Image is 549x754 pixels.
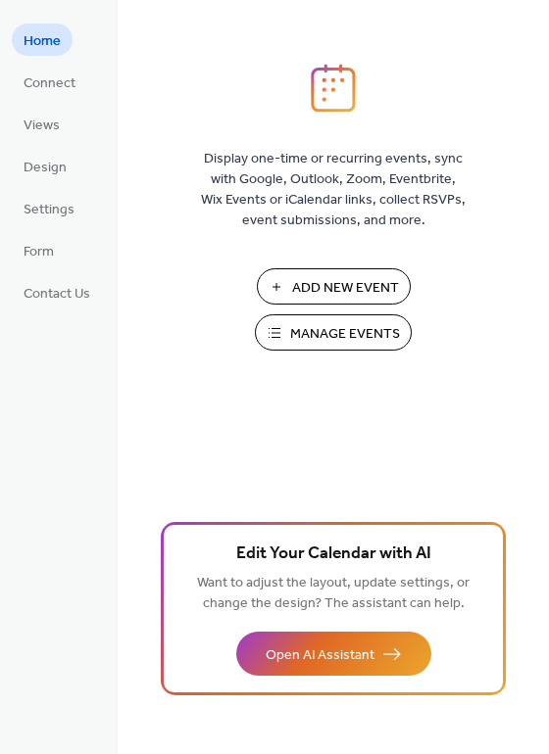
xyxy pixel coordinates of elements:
a: Form [12,234,66,266]
a: Views [12,108,72,140]
span: Display one-time or recurring events, sync with Google, Outlook, Zoom, Eventbrite, Wix Events or ... [201,149,466,231]
span: Connect [24,73,75,94]
a: Home [12,24,73,56]
span: Edit Your Calendar with AI [236,541,431,568]
a: Connect [12,66,87,98]
button: Manage Events [255,314,412,351]
button: Open AI Assistant [236,632,431,676]
span: Form [24,242,54,262]
span: Design [24,158,67,178]
span: Add New Event [292,278,399,299]
a: Design [12,150,78,182]
img: logo_icon.svg [311,64,356,113]
span: Manage Events [290,324,400,345]
a: Settings [12,192,86,224]
span: Views [24,116,60,136]
span: Settings [24,200,75,220]
span: Contact Us [24,284,90,305]
a: Contact Us [12,276,102,308]
span: Home [24,31,61,52]
span: Open AI Assistant [266,645,374,666]
button: Add New Event [257,268,411,305]
span: Want to adjust the layout, update settings, or change the design? The assistant can help. [197,570,470,617]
